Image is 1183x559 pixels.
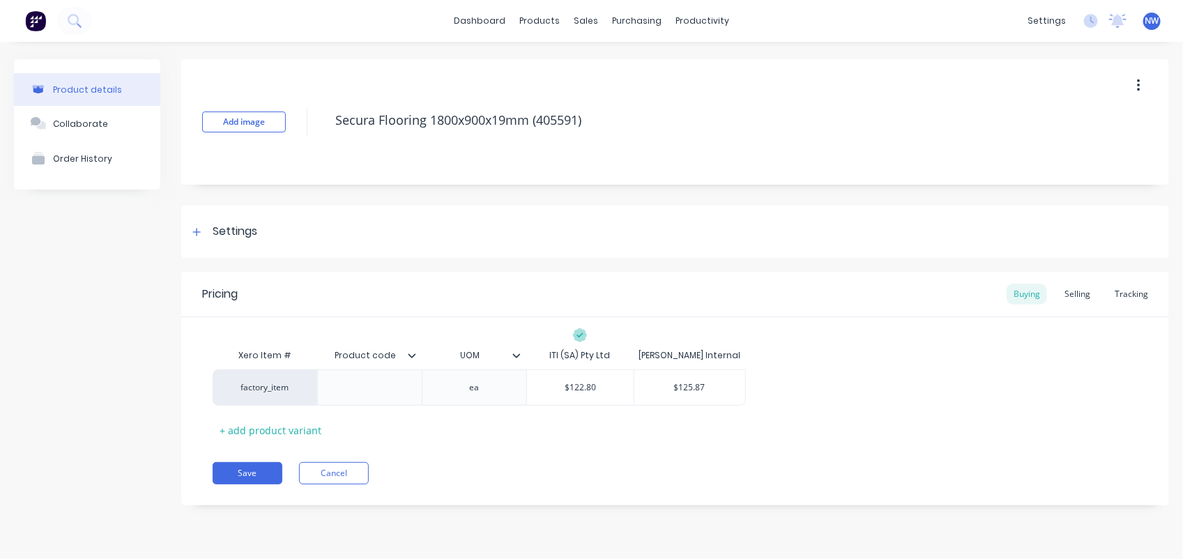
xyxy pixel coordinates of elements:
[53,153,112,164] div: Order History
[1058,284,1097,305] div: Selling
[213,369,746,406] div: factory_itemea$122.80$125.87
[422,342,526,369] div: UOM
[317,342,422,369] div: Product code
[213,342,317,369] div: Xero Item #
[299,462,369,484] button: Cancel
[440,378,510,397] div: ea
[213,420,328,441] div: + add product variant
[1007,284,1047,305] div: Buying
[567,10,605,31] div: sales
[25,10,46,31] img: Factory
[328,104,1085,137] textarea: Secura Flooring 1800x900x19mm (405591)
[53,118,108,129] div: Collaborate
[1145,15,1159,27] span: NW
[1108,284,1155,305] div: Tracking
[317,338,413,373] div: Product code
[213,462,282,484] button: Save
[202,112,286,132] button: Add image
[639,349,740,362] div: [PERSON_NAME] Internal
[14,106,160,141] button: Collaborate
[527,370,634,405] div: $122.80
[227,381,303,394] div: factory_item
[14,141,160,176] button: Order History
[669,10,736,31] div: productivity
[447,10,512,31] a: dashboard
[14,73,160,106] button: Product details
[550,349,611,362] div: ITI (SA) Pty Ltd
[53,84,122,95] div: Product details
[512,10,567,31] div: products
[1021,10,1073,31] div: settings
[213,223,257,240] div: Settings
[605,10,669,31] div: purchasing
[634,370,745,405] div: $125.87
[422,338,518,373] div: UOM
[202,286,238,303] div: Pricing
